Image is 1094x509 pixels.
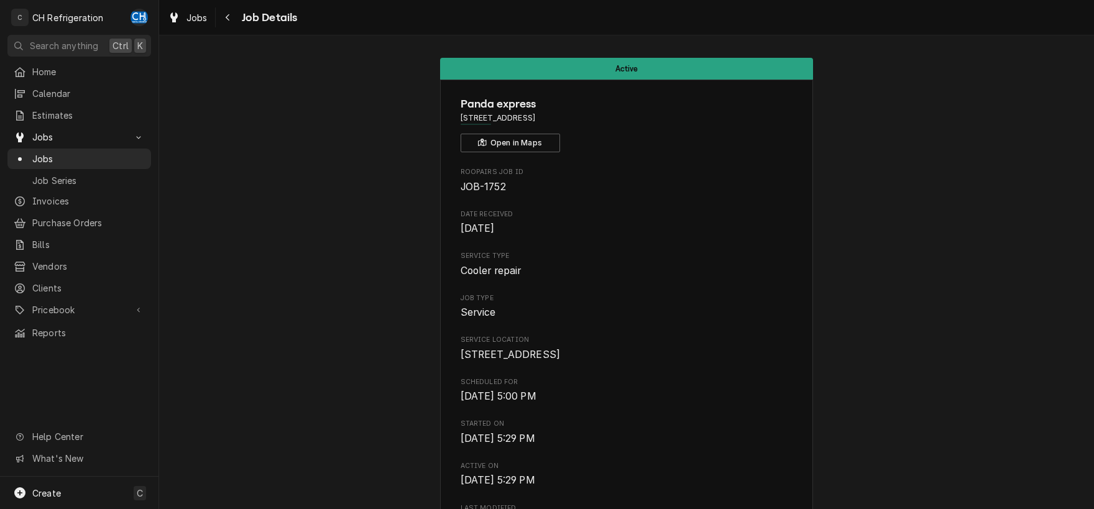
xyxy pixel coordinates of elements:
[7,62,151,82] a: Home
[7,234,151,255] a: Bills
[461,181,506,193] span: JOB-1752
[32,488,61,498] span: Create
[7,191,151,211] a: Invoices
[32,65,145,78] span: Home
[461,390,536,402] span: [DATE] 5:00 PM
[32,452,144,465] span: What's New
[30,39,98,52] span: Search anything
[461,306,496,318] span: Service
[238,9,298,26] span: Job Details
[461,264,793,278] span: Service Type
[461,167,793,194] div: Roopairs Job ID
[7,105,151,126] a: Estimates
[7,35,151,57] button: Search anythingCtrlK
[32,303,126,316] span: Pricebook
[461,209,793,219] span: Date Received
[461,473,793,488] span: Active On
[32,282,145,295] span: Clients
[461,293,793,320] div: Job Type
[32,195,145,208] span: Invoices
[461,419,793,446] div: Started On
[32,430,144,443] span: Help Center
[7,170,151,191] a: Job Series
[137,39,143,52] span: K
[461,305,793,320] span: Job Type
[461,347,793,362] span: Service Location
[461,433,535,444] span: [DATE] 5:29 PM
[461,419,793,429] span: Started On
[32,174,145,187] span: Job Series
[615,65,638,73] span: Active
[7,213,151,233] a: Purchase Orders
[7,149,151,169] a: Jobs
[461,180,793,195] span: Roopairs Job ID
[163,7,213,28] a: Jobs
[11,9,29,26] div: C
[7,323,151,343] a: Reports
[186,11,208,24] span: Jobs
[32,238,145,251] span: Bills
[7,127,151,147] a: Go to Jobs
[461,349,561,360] span: [STREET_ADDRESS]
[7,83,151,104] a: Calendar
[461,377,793,404] div: Scheduled For
[32,216,145,229] span: Purchase Orders
[461,221,793,236] span: Date Received
[461,431,793,446] span: Started On
[461,474,535,486] span: [DATE] 5:29 PM
[131,9,148,26] div: Chris Hiraga's Avatar
[461,293,793,303] span: Job Type
[32,326,145,339] span: Reports
[113,39,129,52] span: Ctrl
[461,167,793,177] span: Roopairs Job ID
[461,377,793,387] span: Scheduled For
[461,461,793,488] div: Active On
[32,87,145,100] span: Calendar
[32,152,145,165] span: Jobs
[7,448,151,469] a: Go to What's New
[461,335,793,362] div: Service Location
[137,487,143,500] span: C
[461,251,793,278] div: Service Type
[461,389,793,404] span: Scheduled For
[461,265,522,277] span: Cooler repair
[32,109,145,122] span: Estimates
[218,7,238,27] button: Navigate back
[7,300,151,320] a: Go to Pricebook
[461,335,793,345] span: Service Location
[32,11,104,24] div: CH Refrigeration
[32,131,126,144] span: Jobs
[7,278,151,298] a: Clients
[461,112,793,124] span: Address
[32,260,145,273] span: Vendors
[461,96,793,152] div: Client Information
[461,251,793,261] span: Service Type
[461,222,495,234] span: [DATE]
[7,256,151,277] a: Vendors
[461,96,793,112] span: Name
[461,134,560,152] button: Open in Maps
[461,209,793,236] div: Date Received
[131,9,148,26] div: CH
[440,58,813,80] div: Status
[7,426,151,447] a: Go to Help Center
[461,461,793,471] span: Active On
